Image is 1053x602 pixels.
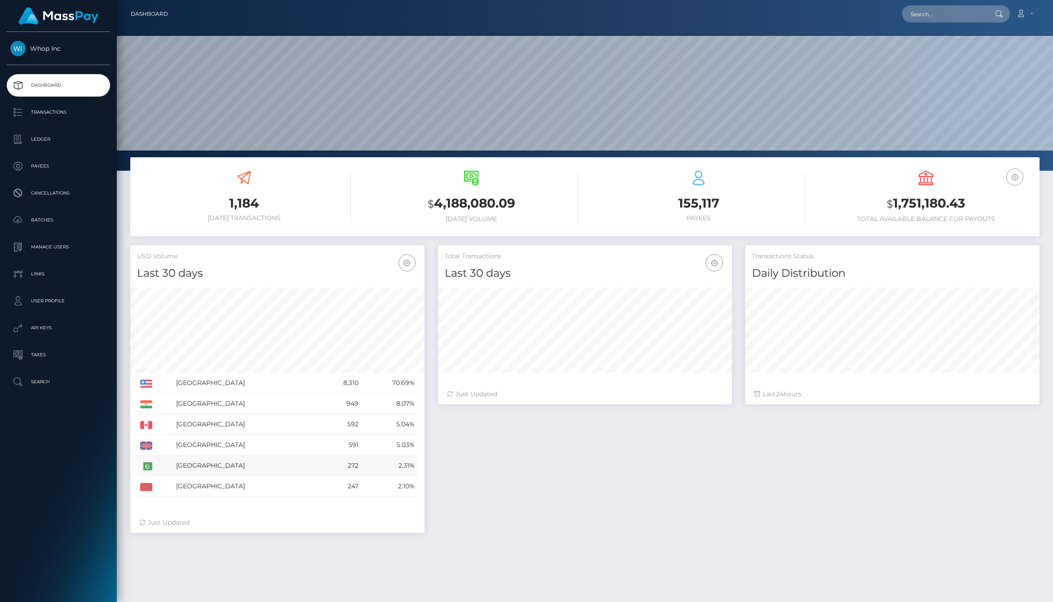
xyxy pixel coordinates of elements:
h5: USD Volume [137,252,418,261]
h5: Transactions Status [752,252,1033,261]
p: Taxes [10,348,106,362]
p: Payees [10,159,106,173]
a: Transactions [7,101,110,124]
td: 592 [319,414,362,435]
h5: Total Transactions [445,252,726,261]
span: Whop Inc [7,44,110,53]
img: GB.png [140,442,152,450]
td: 8,310 [319,373,362,394]
p: Ledger [10,133,106,146]
td: 5.04% [362,414,418,435]
img: IN.png [140,400,152,408]
img: MassPay Logo [18,7,98,25]
h4: Last 30 days [137,266,418,281]
a: Search [7,371,110,393]
a: Ledger [7,128,110,150]
a: Taxes [7,344,110,366]
h4: Last 30 days [445,266,726,281]
td: 949 [319,394,362,414]
p: Manage Users [10,240,106,254]
td: [GEOGRAPHIC_DATA] [173,414,319,435]
a: Dashboard [131,4,168,23]
td: [GEOGRAPHIC_DATA] [173,373,319,394]
div: Last hours [754,390,1031,399]
h6: [DATE] Transactions [137,214,351,222]
img: MA.png [140,483,152,491]
p: Cancellations [10,186,106,200]
h3: 155,117 [592,195,805,212]
p: Links [10,267,106,281]
span: 24 [776,390,783,398]
img: Whop Inc [10,41,26,56]
a: User Profile [7,290,110,312]
small: $ [428,198,434,210]
img: US.png [140,380,152,388]
a: Cancellations [7,182,110,204]
input: Search... [902,5,987,22]
h3: 1,184 [137,195,351,212]
h6: Total Available Balance for Payouts [819,215,1033,223]
td: 70.69% [362,373,418,394]
td: [GEOGRAPHIC_DATA] [173,394,319,414]
p: Dashboard [10,79,106,92]
a: Payees [7,155,110,177]
p: User Profile [10,294,106,308]
h6: Payees [592,214,805,222]
h6: [DATE] Volume [364,215,578,223]
td: 272 [319,456,362,476]
h3: 1,751,180.43 [819,195,1033,213]
a: Batches [7,209,110,231]
div: Just Updated [139,518,416,527]
td: [GEOGRAPHIC_DATA] [173,476,319,497]
td: 247 [319,476,362,497]
h4: Daily Distribution [752,266,1033,281]
a: Links [7,263,110,285]
td: [GEOGRAPHIC_DATA] [173,435,319,456]
img: CA.png [140,421,152,429]
a: Manage Users [7,236,110,258]
a: Dashboard [7,74,110,97]
img: PK.png [140,462,152,470]
a: API Keys [7,317,110,339]
small: $ [887,198,893,210]
td: 8.07% [362,394,418,414]
div: Just Updated [447,390,723,399]
h3: 4,188,080.09 [364,195,578,213]
p: Search [10,375,106,389]
td: [GEOGRAPHIC_DATA] [173,456,319,476]
p: API Keys [10,321,106,335]
p: Transactions [10,106,106,119]
td: 2.31% [362,456,418,476]
p: Batches [10,213,106,227]
td: 2.10% [362,476,418,497]
td: 591 [319,435,362,456]
td: 5.03% [362,435,418,456]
